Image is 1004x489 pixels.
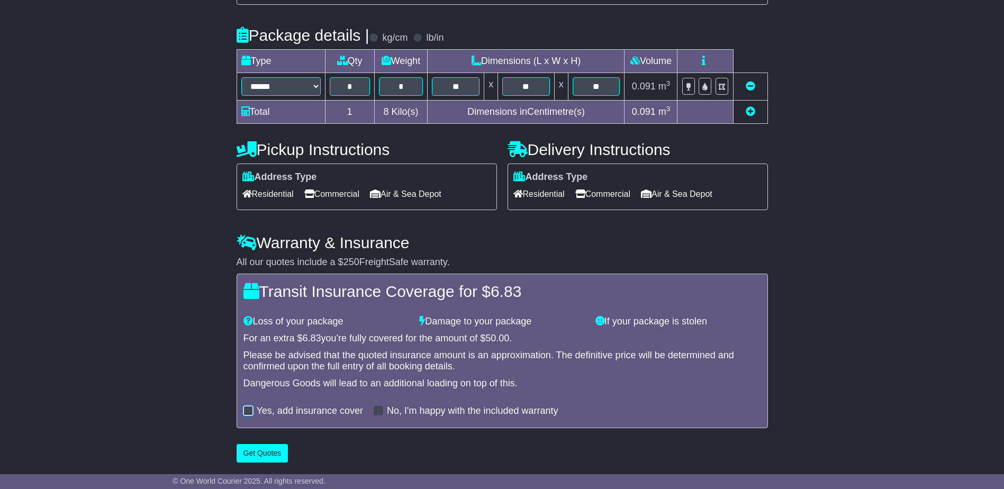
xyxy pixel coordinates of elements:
h4: Pickup Instructions [237,141,497,158]
td: Dimensions in Centimetre(s) [428,101,625,124]
a: Remove this item [746,81,755,92]
span: © One World Courier 2025. All rights reserved. [173,477,325,485]
button: Get Quotes [237,444,288,463]
span: 6.83 [491,283,521,300]
td: Kilo(s) [374,101,428,124]
sup: 3 [666,79,671,87]
span: 8 [383,106,388,117]
div: For an extra $ you're fully covered for the amount of $ . [243,333,761,345]
span: m [658,106,671,117]
td: Weight [374,50,428,73]
td: Type [237,50,325,73]
label: lb/in [426,32,444,44]
td: 1 [325,101,374,124]
span: 0.091 [632,106,656,117]
span: Commercial [304,186,359,202]
label: Address Type [242,171,317,183]
span: Commercial [575,186,630,202]
h4: Warranty & Insurance [237,234,768,251]
div: Damage to your package [414,316,590,328]
span: m [658,81,671,92]
span: 0.091 [632,81,656,92]
td: Volume [625,50,677,73]
td: Total [237,101,325,124]
div: Dangerous Goods will lead to an additional loading on top of this. [243,378,761,390]
sup: 3 [666,105,671,113]
div: All our quotes include a $ FreightSafe warranty. [237,257,768,268]
h4: Delivery Instructions [508,141,768,158]
span: 50.00 [485,333,509,343]
h4: Package details | [237,26,369,44]
div: Loss of your package [238,316,414,328]
label: kg/cm [382,32,408,44]
span: Air & Sea Depot [370,186,441,202]
a: Add new item [746,106,755,117]
h4: Transit Insurance Coverage for $ [243,283,761,300]
label: No, I'm happy with the included warranty [387,405,558,417]
span: 250 [343,257,359,267]
span: 6.83 [303,333,321,343]
span: Residential [513,186,565,202]
td: Dimensions (L x W x H) [428,50,625,73]
div: If your package is stolen [590,316,766,328]
td: x [554,73,568,101]
td: x [484,73,498,101]
div: Please be advised that the quoted insurance amount is an approximation. The definitive price will... [243,350,761,373]
td: Qty [325,50,374,73]
label: Address Type [513,171,588,183]
span: Residential [242,186,294,202]
label: Yes, add insurance cover [257,405,363,417]
span: Air & Sea Depot [641,186,712,202]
